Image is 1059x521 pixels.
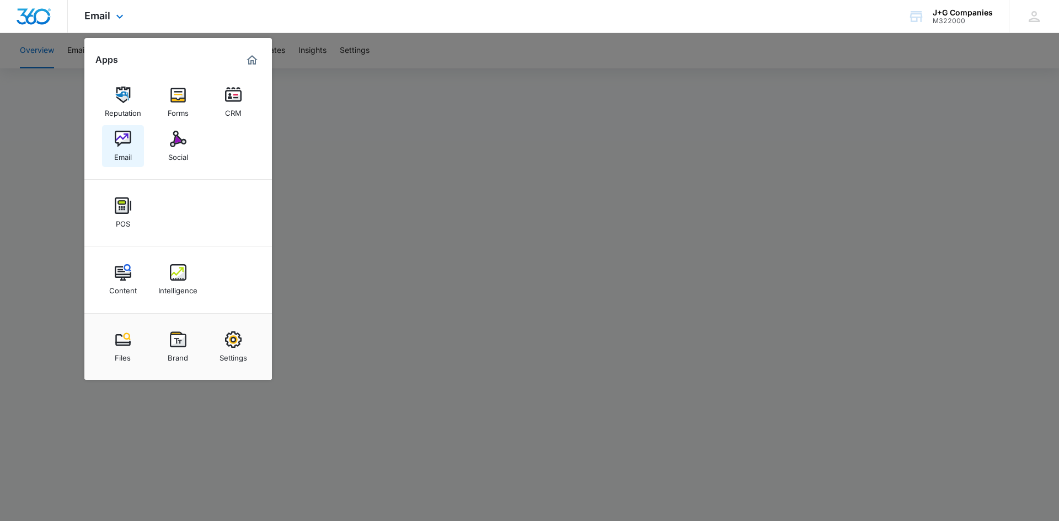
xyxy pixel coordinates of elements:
a: Forms [157,81,199,123]
a: Files [102,326,144,368]
div: account id [933,17,993,25]
a: Brand [157,326,199,368]
div: Forms [168,103,189,117]
div: Settings [220,348,247,362]
a: Intelligence [157,259,199,300]
div: POS [116,214,130,228]
a: Content [102,259,144,300]
a: Marketing 360® Dashboard [243,51,261,69]
a: Reputation [102,81,144,123]
div: Content [109,281,137,295]
a: Social [157,125,199,167]
div: Email [114,147,132,162]
div: Reputation [105,103,141,117]
a: CRM [212,81,254,123]
div: Social [168,147,188,162]
div: account name [933,8,993,17]
div: Files [115,348,131,362]
a: Email [102,125,144,167]
span: Email [84,10,110,22]
div: Brand [168,348,188,362]
div: Intelligence [158,281,197,295]
div: CRM [225,103,242,117]
a: Settings [212,326,254,368]
h2: Apps [95,55,118,65]
a: POS [102,192,144,234]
